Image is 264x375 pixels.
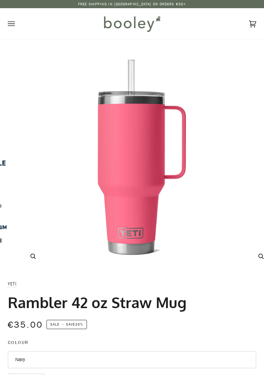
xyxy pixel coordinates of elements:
[8,339,29,346] span: Colour
[8,319,43,331] span: €35.00
[8,281,17,287] a: YETI
[50,322,59,327] span: Sale
[78,1,186,7] p: Free Shipping in [GEOGRAPHIC_DATA] on Orders €50+
[20,44,244,269] img: Yeti Rambler 42 oz Straw Mug Tropical Pink - Booley Galway
[8,8,29,39] button: Open menu
[75,322,83,327] span: 30%
[8,293,187,312] h1: Rambler 42 oz Straw Mug
[8,351,257,368] button: Navy
[60,322,66,327] em: •
[46,320,87,329] span: Save
[101,14,163,34] img: Booley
